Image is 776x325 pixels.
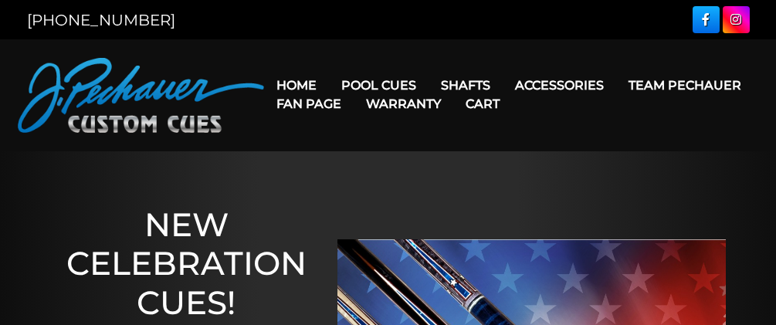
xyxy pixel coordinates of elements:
a: Pool Cues [329,66,429,105]
a: Fan Page [264,84,354,124]
a: Warranty [354,84,453,124]
a: Team Pechauer [616,66,754,105]
a: Cart [453,84,512,124]
a: Accessories [503,66,616,105]
a: Shafts [429,66,503,105]
a: Home [264,66,329,105]
img: Pechauer Custom Cues [18,58,265,133]
a: [PHONE_NUMBER] [27,11,175,29]
h1: NEW CELEBRATION CUES! [66,205,307,322]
